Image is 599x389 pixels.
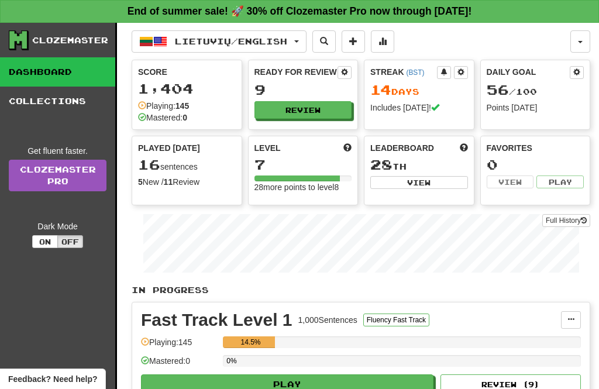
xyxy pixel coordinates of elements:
[343,142,352,154] span: Score more points to level up
[406,68,424,77] a: (BST)
[32,35,108,46] div: Clozemaster
[138,66,236,78] div: Score
[175,101,189,111] strong: 145
[141,336,217,356] div: Playing: 145
[370,157,468,173] div: th
[138,142,200,154] span: Played [DATE]
[132,284,590,296] p: In Progress
[9,221,106,232] div: Dark Mode
[487,142,584,154] div: Favorites
[487,175,534,188] button: View
[363,314,429,326] button: Fluency Fast Track
[57,235,83,248] button: Off
[254,82,352,97] div: 9
[141,355,217,374] div: Mastered: 0
[370,156,393,173] span: 28
[138,112,187,123] div: Mastered:
[298,314,357,326] div: 1,000 Sentences
[138,156,160,173] span: 16
[164,177,173,187] strong: 11
[370,82,468,98] div: Day s
[138,81,236,96] div: 1,404
[132,30,307,53] button: Lietuvių/English
[254,66,338,78] div: Ready for Review
[32,235,58,248] button: On
[175,36,287,46] span: Lietuvių / English
[487,87,537,97] span: / 100
[370,176,468,189] button: View
[370,142,434,154] span: Leaderboard
[128,5,472,17] strong: End of summer sale! 🚀 30% off Clozemaster Pro now through [DATE]!
[138,176,236,188] div: New / Review
[8,373,97,385] span: Open feedback widget
[138,177,143,187] strong: 5
[254,181,352,193] div: 28 more points to level 8
[9,145,106,157] div: Get fluent faster.
[183,113,187,122] strong: 0
[487,157,584,172] div: 0
[312,30,336,53] button: Search sentences
[370,66,437,78] div: Streak
[342,30,365,53] button: Add sentence to collection
[487,66,570,79] div: Daily Goal
[141,311,292,329] div: Fast Track Level 1
[371,30,394,53] button: More stats
[370,102,468,113] div: Includes [DATE]!
[254,142,281,154] span: Level
[254,101,352,119] button: Review
[487,102,584,113] div: Points [DATE]
[460,142,468,154] span: This week in points, UTC
[9,160,106,191] a: ClozemasterPro
[487,81,509,98] span: 56
[138,100,189,112] div: Playing:
[138,157,236,173] div: sentences
[370,81,391,98] span: 14
[542,214,590,227] button: Full History
[536,175,584,188] button: Play
[226,336,274,348] div: 14.5%
[254,157,352,172] div: 7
